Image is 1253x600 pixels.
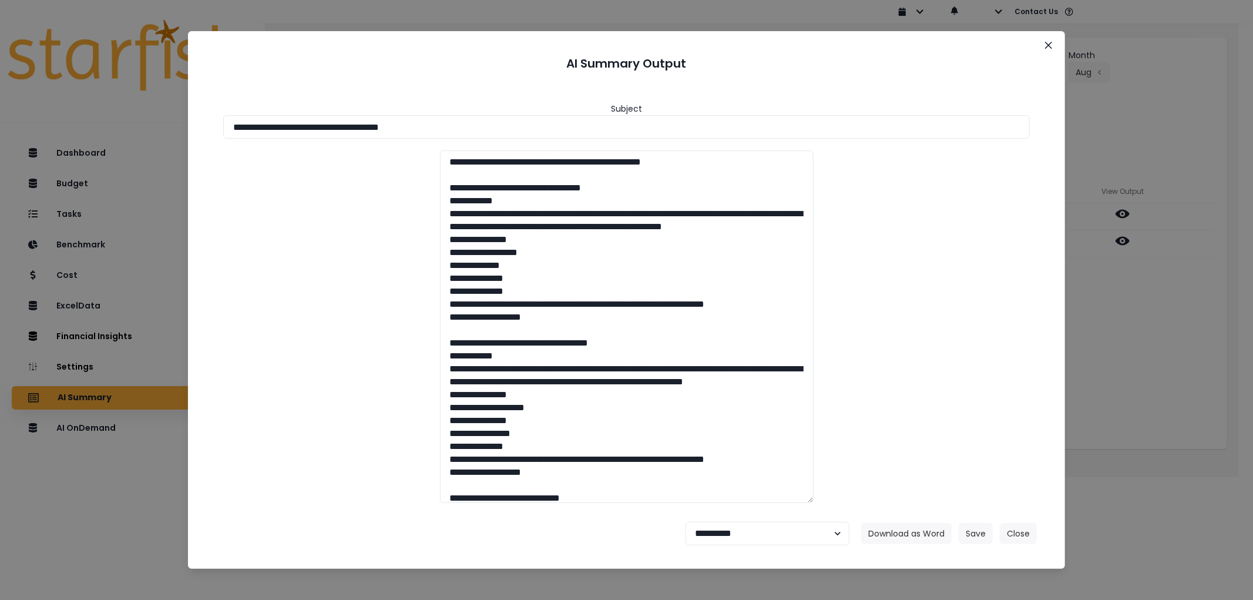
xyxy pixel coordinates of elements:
[611,103,642,115] header: Subject
[1000,523,1037,544] button: Close
[861,523,952,544] button: Download as Word
[1039,36,1058,55] button: Close
[959,523,993,544] button: Save
[202,45,1051,82] header: AI Summary Output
